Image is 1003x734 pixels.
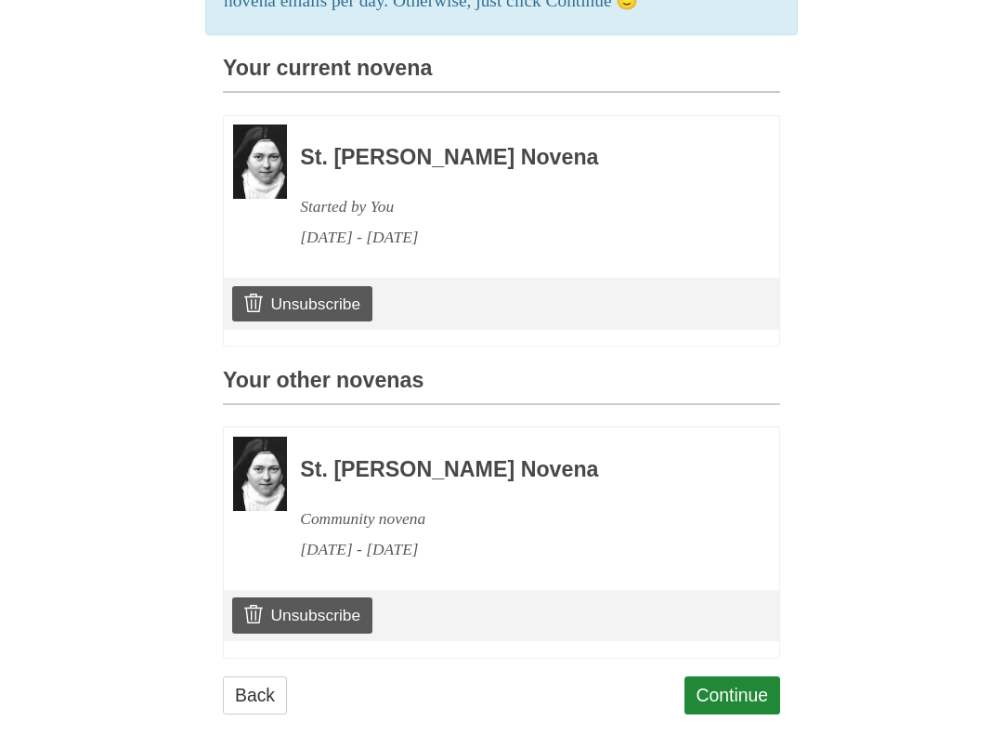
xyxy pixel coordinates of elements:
[300,147,729,171] h3: St. [PERSON_NAME] Novena
[300,505,729,535] div: Community novena
[233,438,287,512] img: Novena image
[300,223,729,254] div: [DATE] - [DATE]
[223,677,287,715] a: Back
[300,535,729,566] div: [DATE] - [DATE]
[300,192,729,223] div: Started by You
[684,677,781,715] a: Continue
[223,370,780,406] h3: Your other novenas
[232,598,372,634] a: Unsubscribe
[233,125,287,200] img: Novena image
[300,459,729,483] h3: St. [PERSON_NAME] Novena
[223,58,780,94] h3: Your current novena
[232,287,372,322] a: Unsubscribe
